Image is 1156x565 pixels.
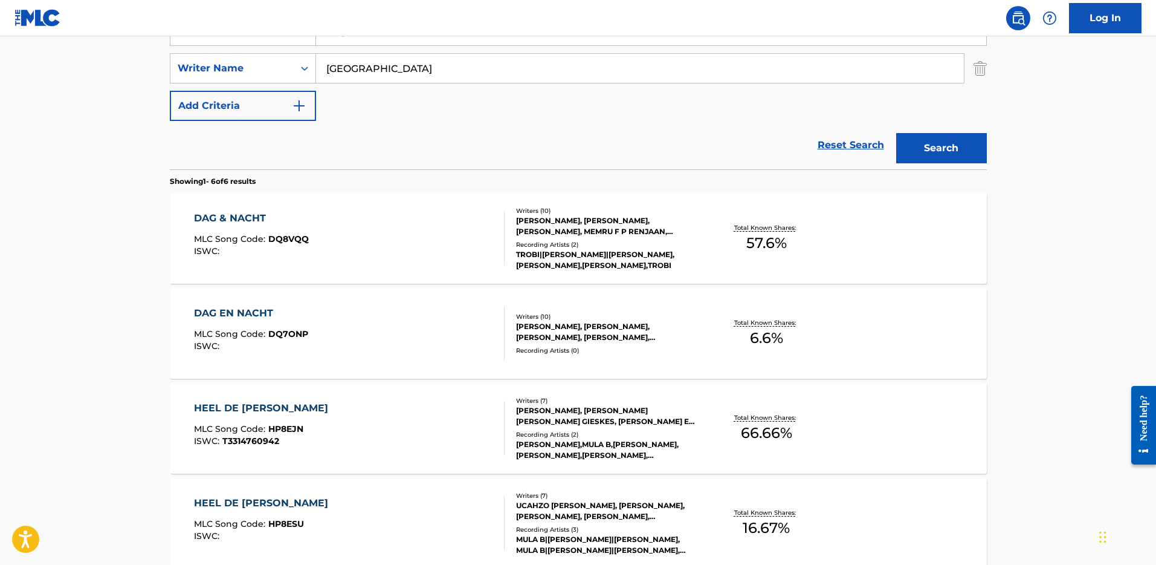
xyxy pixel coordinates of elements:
[268,423,303,434] span: HP8EJN
[746,232,787,254] span: 57.6 %
[194,234,268,244] span: MLC Song Code :
[1011,11,1025,25] img: search
[516,525,699,534] div: Recording Artists ( 3 )
[194,328,268,339] span: MLC Song Code :
[292,99,306,113] img: 9d2ae6d4665cec9f34b9.svg
[516,534,699,556] div: MULA B|[PERSON_NAME]|[PERSON_NAME], MULA B|[PERSON_NAME]|[PERSON_NAME], [PERSON_NAME]|[PERSON_NAM...
[15,9,61,27] img: MLC Logo
[268,328,308,339] span: DQ7ONP
[194,246,222,256] span: ISWC :
[194,496,334,511] div: HEEL DE [PERSON_NAME]
[750,327,783,349] span: 6.6 %
[516,500,699,522] div: UCAHZO [PERSON_NAME], [PERSON_NAME], [PERSON_NAME], [PERSON_NAME], [PERSON_NAME], [PERSON_NAME], ...
[222,436,279,446] span: T3314760942
[734,223,799,232] p: Total Known Shares:
[1096,507,1156,565] iframe: Chat Widget
[1069,3,1141,33] a: Log In
[178,61,286,76] div: Writer Name
[516,430,699,439] div: Recording Artists ( 2 )
[516,312,699,321] div: Writers ( 10 )
[170,193,987,284] a: DAG & NACHTMLC Song Code:DQ8VQQISWC:Writers (10)[PERSON_NAME], [PERSON_NAME], [PERSON_NAME], MEMR...
[268,518,304,529] span: HP8ESU
[268,234,309,244] span: DQ8VQQ
[1042,11,1057,25] img: help
[194,341,222,351] span: ISWC :
[516,215,699,237] div: [PERSON_NAME], [PERSON_NAME], [PERSON_NAME], MEMRU F P RENJAAN, [PERSON_NAME], [PERSON_NAME], [PE...
[516,249,699,271] div: TROBI|[PERSON_NAME]|[PERSON_NAME], [PERSON_NAME],[PERSON_NAME],TROBI
[812,132,890,158] a: Reset Search
[170,16,987,169] form: Search Form
[516,206,699,215] div: Writers ( 10 )
[734,413,799,422] p: Total Known Shares:
[896,133,987,163] button: Search
[516,240,699,249] div: Recording Artists ( 2 )
[1096,507,1156,565] div: Chatwidget
[516,405,699,427] div: [PERSON_NAME], [PERSON_NAME] [PERSON_NAME] GIESKES, [PERSON_NAME] E [PERSON_NAME], [PERSON_NAME],...
[194,423,268,434] span: MLC Song Code :
[170,91,316,121] button: Add Criteria
[516,396,699,405] div: Writers ( 7 )
[516,439,699,461] div: [PERSON_NAME],MULA B,[PERSON_NAME], [PERSON_NAME],[PERSON_NAME],[PERSON_NAME]
[194,306,308,321] div: DAG EN NACHT
[170,176,256,187] p: Showing 1 - 6 of 6 results
[194,401,334,416] div: HEEL DE [PERSON_NAME]
[743,517,790,539] span: 16.67 %
[516,491,699,500] div: Writers ( 7 )
[194,436,222,446] span: ISWC :
[1122,382,1156,469] iframe: Resource Center
[1006,6,1030,30] a: Public Search
[170,383,987,474] a: HEEL DE [PERSON_NAME]MLC Song Code:HP8EJNISWC:T3314760942Writers (7)[PERSON_NAME], [PERSON_NAME] ...
[1038,6,1062,30] div: Help
[1099,519,1106,555] div: Slepen
[734,508,799,517] p: Total Known Shares:
[194,211,309,226] div: DAG & NACHT
[974,53,987,83] img: Delete Criterion
[194,518,268,529] span: MLC Song Code :
[194,531,222,541] span: ISWC :
[170,288,987,379] a: DAG EN NACHTMLC Song Code:DQ7ONPISWC:Writers (10)[PERSON_NAME], [PERSON_NAME], [PERSON_NAME], [PE...
[516,321,699,343] div: [PERSON_NAME], [PERSON_NAME], [PERSON_NAME], [PERSON_NAME], [PERSON_NAME], [PERSON_NAME], [PERSON...
[516,346,699,355] div: Recording Artists ( 0 )
[741,422,792,444] span: 66.66 %
[734,318,799,327] p: Total Known Shares:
